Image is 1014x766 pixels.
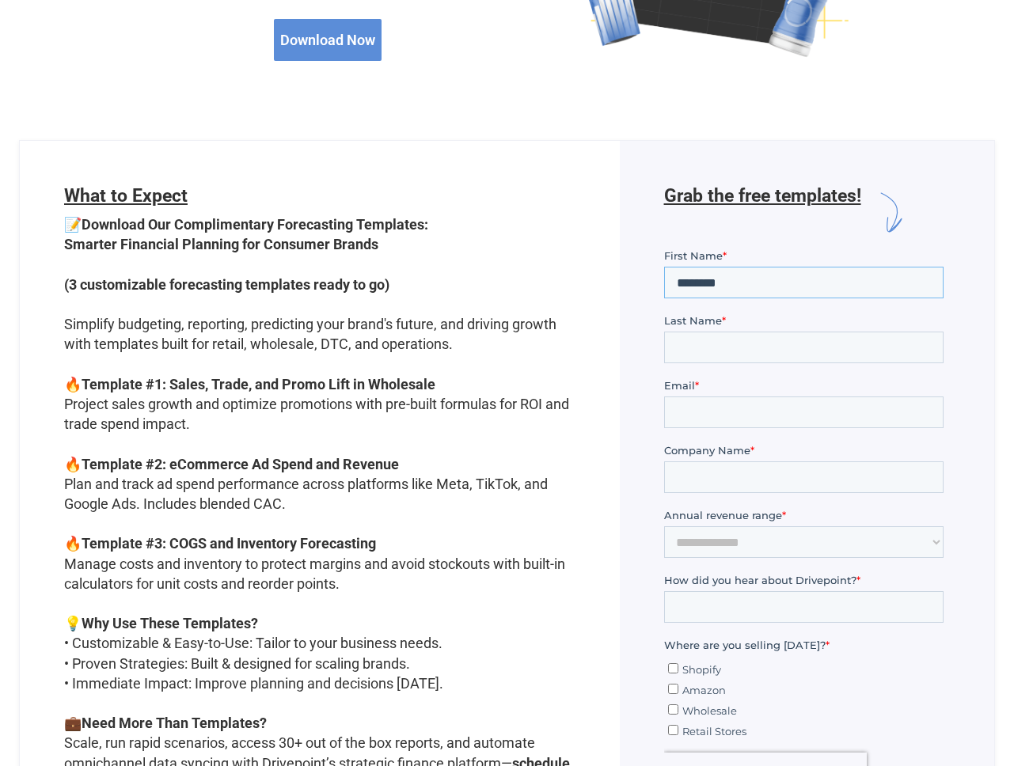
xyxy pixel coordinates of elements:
span: What to Expect [64,185,188,207]
strong: Why Use These Templates? [82,615,258,631]
img: arrow [861,185,916,240]
strong: Download Our Complimentary Forecasting Templates: Smarter Financial Planning for Consumer Brands [64,216,428,252]
strong: Template #1: Sales, Trade, and Promo Lift in Wholesale [82,376,435,392]
h6: Grab the free templates! [664,185,861,240]
strong: Template #2: eCommerce Ad Spend and Revenue [82,456,399,472]
a: Download Now [274,19,382,61]
strong: (3 customizable forecasting templates ready to go) [64,276,389,293]
strong: Template #3: COGS and Inventory Forecasting [82,535,376,552]
strong: Need More Than Templates? [82,715,267,731]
